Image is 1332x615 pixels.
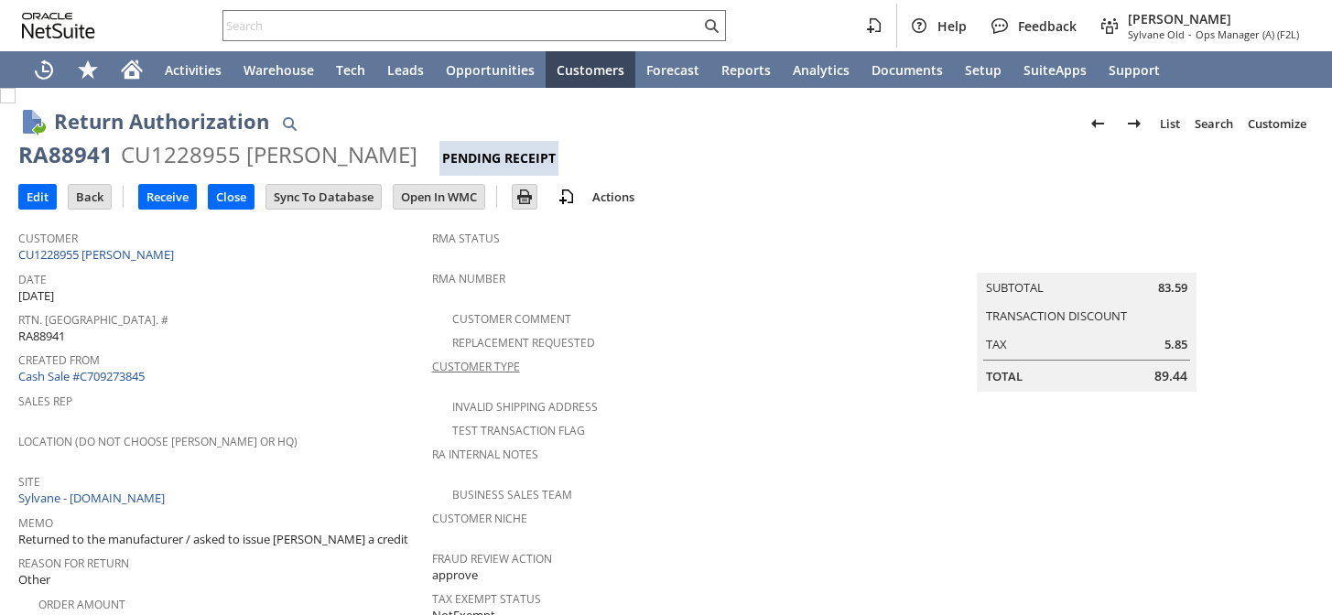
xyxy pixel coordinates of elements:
span: RA88941 [18,328,65,345]
span: Tech [336,61,365,79]
h1: Return Authorization [54,106,269,136]
a: Order Amount [38,597,125,612]
a: Actions [585,189,642,205]
a: Tech [325,51,376,88]
span: Reports [721,61,771,79]
a: Setup [954,51,1013,88]
span: Sylvane Old [1128,27,1185,41]
a: Sylvane - [DOMAIN_NAME] [18,490,169,506]
a: Transaction Discount [986,307,1127,324]
a: Sales Rep [18,394,72,409]
input: Close [209,185,254,209]
a: Documents [861,51,954,88]
a: Support [1098,51,1171,88]
caption: Summary [977,243,1197,273]
a: RMA Status [432,231,500,246]
a: Replacement Requested [452,335,595,351]
input: Print [513,185,536,209]
img: Print [514,186,536,208]
a: Cash Sale #C709273845 [18,368,145,384]
a: SuiteApps [1013,51,1098,88]
a: Customers [546,51,635,88]
span: 5.85 [1164,336,1187,353]
svg: logo [22,13,95,38]
a: Total [986,368,1023,384]
a: Location (Do Not Choose [PERSON_NAME] or HQ) [18,434,298,449]
span: Ops Manager (A) (F2L) [1196,27,1299,41]
img: Quick Find [278,113,300,135]
span: 83.59 [1158,279,1187,297]
input: Back [69,185,111,209]
a: Tax [986,336,1007,352]
svg: Shortcuts [77,59,99,81]
input: Receive [139,185,196,209]
a: Recent Records [22,51,66,88]
a: Forecast [635,51,710,88]
img: add-record.svg [556,186,578,208]
div: CU1228955 [PERSON_NAME] [121,140,417,169]
span: Warehouse [244,61,314,79]
a: Date [18,272,47,287]
img: Previous [1087,113,1109,135]
span: Documents [872,61,943,79]
span: Opportunities [446,61,535,79]
a: Site [18,474,40,490]
a: CU1228955 [PERSON_NAME] [18,246,179,263]
span: Other [18,571,50,588]
a: Rtn. [GEOGRAPHIC_DATA]. # [18,312,168,328]
a: Customize [1240,109,1314,138]
a: RMA Number [432,271,505,286]
a: Created From [18,352,100,368]
a: Invalid Shipping Address [452,399,598,415]
a: Analytics [782,51,861,88]
span: Feedback [1018,17,1077,35]
span: - [1188,27,1192,41]
a: List [1153,109,1187,138]
a: Customer Comment [452,311,571,327]
a: Reports [710,51,782,88]
span: [DATE] [18,287,54,305]
span: 89.44 [1154,367,1187,385]
a: Home [110,51,154,88]
a: Activities [154,51,233,88]
a: Subtotal [986,279,1044,296]
input: Sync To Database [266,185,381,209]
span: Forecast [646,61,699,79]
div: RA88941 [18,140,113,169]
input: Search [223,15,700,37]
span: Activities [165,61,222,79]
svg: Recent Records [33,59,55,81]
span: Returned to the manufacturer / asked to issue [PERSON_NAME] a credit [18,531,408,548]
span: Setup [965,61,1002,79]
a: Leads [376,51,435,88]
div: Shortcuts [66,51,110,88]
span: Customers [557,61,624,79]
span: SuiteApps [1023,61,1087,79]
div: Pending Receipt [439,141,558,176]
a: Business Sales Team [452,487,572,502]
span: Analytics [793,61,850,79]
input: Edit [19,185,56,209]
a: Customer Niche [432,511,527,526]
span: Support [1109,61,1160,79]
svg: Home [121,59,143,81]
span: approve [432,566,478,584]
a: RA Internal Notes [432,447,538,462]
a: Customer Type [432,359,520,374]
span: Leads [387,61,424,79]
a: Customer [18,231,78,246]
a: Memo [18,515,53,531]
a: Test Transaction Flag [452,423,585,438]
span: Help [937,17,967,35]
a: Opportunities [435,51,546,88]
a: Tax Exempt Status [432,591,541,607]
input: Open In WMC [394,185,484,209]
a: Search [1187,109,1240,138]
img: Next [1123,113,1145,135]
span: [PERSON_NAME] [1128,10,1299,27]
svg: Search [700,15,722,37]
a: Warehouse [233,51,325,88]
a: Reason For Return [18,556,129,571]
a: Fraud Review Action [432,551,552,566]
